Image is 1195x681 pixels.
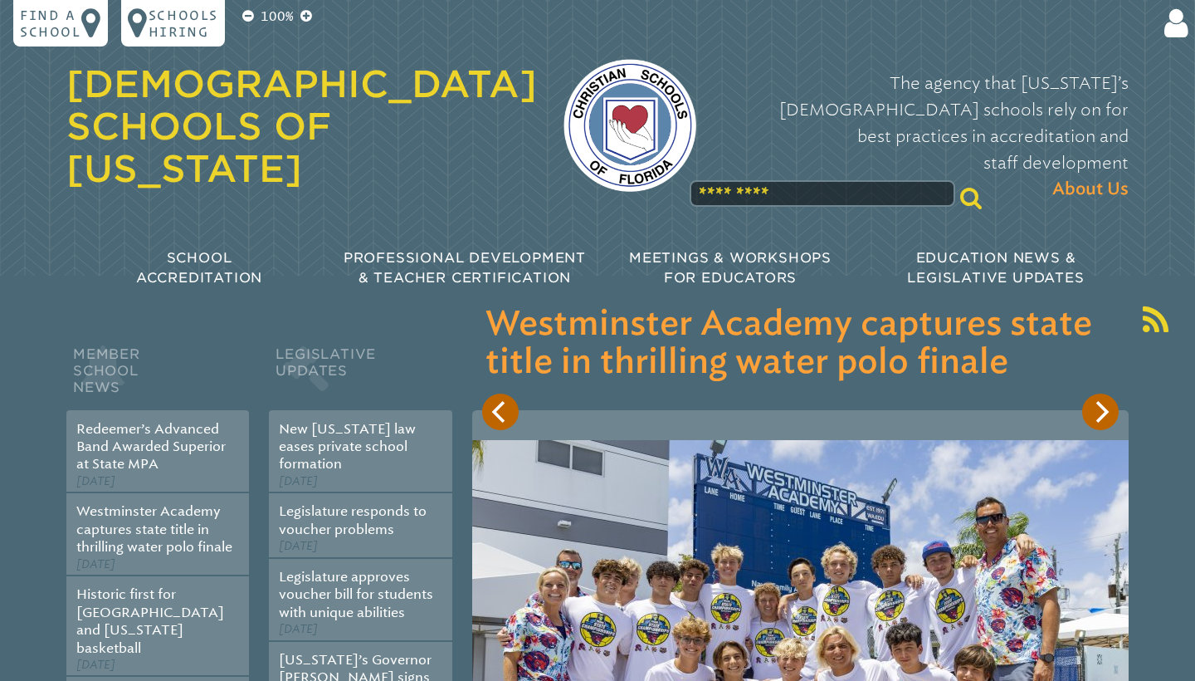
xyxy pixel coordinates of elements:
[279,421,416,473] a: New [US_STATE] law eases private school formation
[629,250,832,286] span: Meetings & Workshops for Educators
[136,250,262,286] span: School Accreditation
[76,474,115,488] span: [DATE]
[76,421,226,473] a: Redeemer’s Advanced Band Awarded Superior at State MPA
[257,7,297,27] p: 100%
[66,342,249,410] h2: Member School News
[20,7,81,40] p: Find a school
[279,503,427,536] a: Legislature responds to voucher problems
[66,62,537,190] a: [DEMOGRAPHIC_DATA] Schools of [US_STATE]
[482,394,519,430] button: Previous
[1052,176,1129,203] span: About Us
[279,622,318,636] span: [DATE]
[279,539,318,553] span: [DATE]
[269,342,451,410] h2: Legislative Updates
[1082,394,1119,430] button: Next
[76,658,115,672] span: [DATE]
[563,59,696,192] img: csf-logo-web-colors.png
[907,250,1084,286] span: Education News & Legislative Updates
[344,250,586,286] span: Professional Development & Teacher Certification
[279,569,433,620] a: Legislature approves voucher bill for students with unique abilities
[76,503,232,555] a: Westminster Academy captures state title in thrilling water polo finale
[279,474,318,488] span: [DATE]
[149,7,218,40] p: Schools Hiring
[485,306,1115,382] h3: Westminster Academy captures state title in thrilling water polo finale
[723,70,1129,203] p: The agency that [US_STATE]’s [DEMOGRAPHIC_DATA] schools rely on for best practices in accreditati...
[76,557,115,571] span: [DATE]
[76,586,224,655] a: Historic first for [GEOGRAPHIC_DATA] and [US_STATE] basketball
